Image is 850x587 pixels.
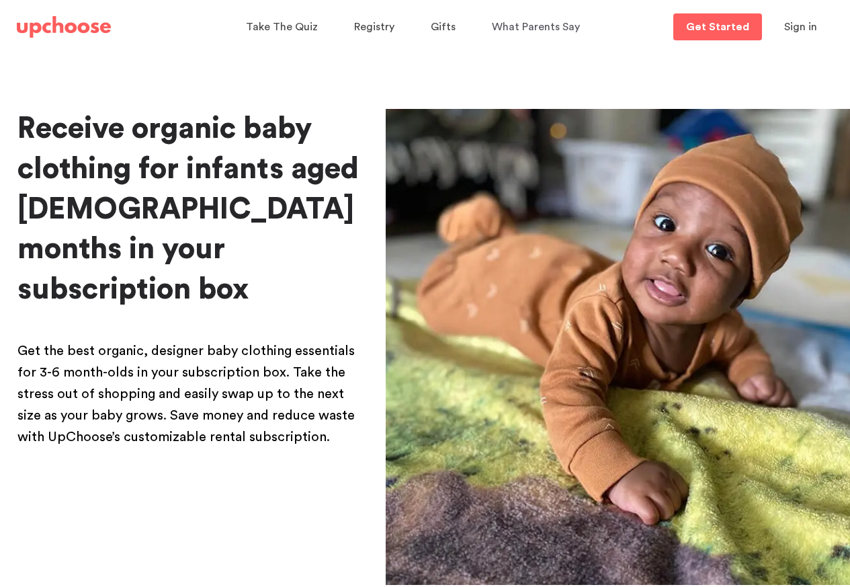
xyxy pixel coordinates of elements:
span: Sign in [784,22,817,32]
p: Get Started [686,22,749,32]
span: Take The Quiz [246,22,318,32]
h1: Receive organic baby clothing for infants aged [DEMOGRAPHIC_DATA] months in your subscription box [17,109,364,310]
a: Registry [354,14,398,40]
span: Registry [354,22,394,32]
a: UpChoose [17,13,111,41]
img: UpChoose [17,16,111,38]
a: Get Started [673,13,762,40]
span: What Parents Say [492,22,580,32]
a: What Parents Say [492,14,584,40]
span: Gifts [431,22,456,32]
a: Gifts [431,14,460,40]
a: Take The Quiz [246,14,322,40]
button: Sign in [767,13,834,40]
span: Get the best organic, designer baby clothing essentials for 3-6 month-olds in your subscription b... [17,344,355,444]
